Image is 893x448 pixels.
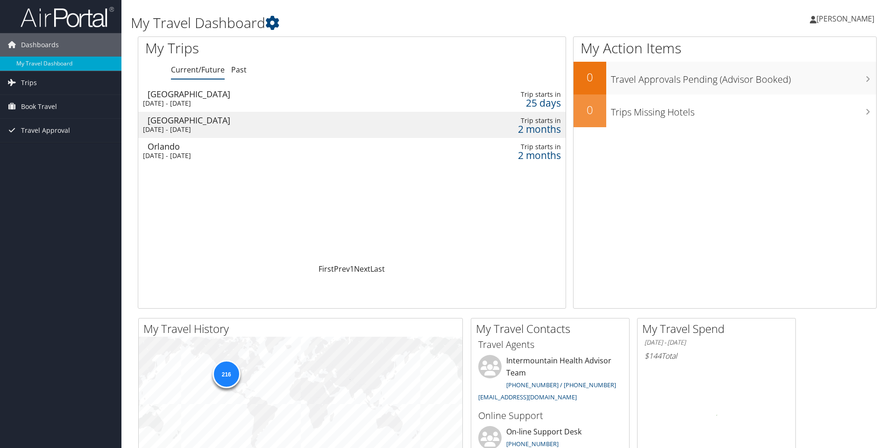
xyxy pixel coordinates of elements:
[148,90,409,98] div: [GEOGRAPHIC_DATA]
[143,125,404,134] div: [DATE] - [DATE]
[458,151,560,159] div: 2 months
[143,321,462,337] h2: My Travel History
[478,393,577,401] a: [EMAIL_ADDRESS][DOMAIN_NAME]
[478,409,622,422] h3: Online Support
[231,65,247,75] a: Past
[645,351,661,361] span: $144
[506,381,616,389] a: [PHONE_NUMBER] / [PHONE_NUMBER]
[506,440,559,448] a: [PHONE_NUMBER]
[131,13,633,33] h1: My Travel Dashboard
[350,264,354,274] a: 1
[148,142,409,151] div: Orlando
[642,321,795,337] h2: My Travel Spend
[21,33,59,57] span: Dashboards
[574,94,876,127] a: 0Trips Missing Hotels
[145,38,381,58] h1: My Trips
[21,71,37,94] span: Trips
[574,62,876,94] a: 0Travel Approvals Pending (Advisor Booked)
[21,95,57,118] span: Book Travel
[574,69,606,85] h2: 0
[645,351,788,361] h6: Total
[458,99,560,107] div: 25 days
[458,90,560,99] div: Trip starts in
[148,116,409,124] div: [GEOGRAPHIC_DATA]
[458,125,560,133] div: 2 months
[645,338,788,347] h6: [DATE] - [DATE]
[171,65,225,75] a: Current/Future
[611,101,876,119] h3: Trips Missing Hotels
[458,116,560,125] div: Trip starts in
[21,119,70,142] span: Travel Approval
[143,99,404,108] div: [DATE] - [DATE]
[21,6,114,28] img: airportal-logo.png
[611,68,876,86] h3: Travel Approvals Pending (Advisor Booked)
[574,38,876,58] h1: My Action Items
[474,355,627,405] li: Intermountain Health Advisor Team
[354,264,370,274] a: Next
[370,264,385,274] a: Last
[574,102,606,118] h2: 0
[319,264,334,274] a: First
[458,143,560,151] div: Trip starts in
[478,338,622,351] h3: Travel Agents
[334,264,350,274] a: Prev
[143,152,404,160] div: [DATE] - [DATE]
[212,360,240,388] div: 216
[816,14,874,24] span: [PERSON_NAME]
[810,5,884,33] a: [PERSON_NAME]
[476,321,629,337] h2: My Travel Contacts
